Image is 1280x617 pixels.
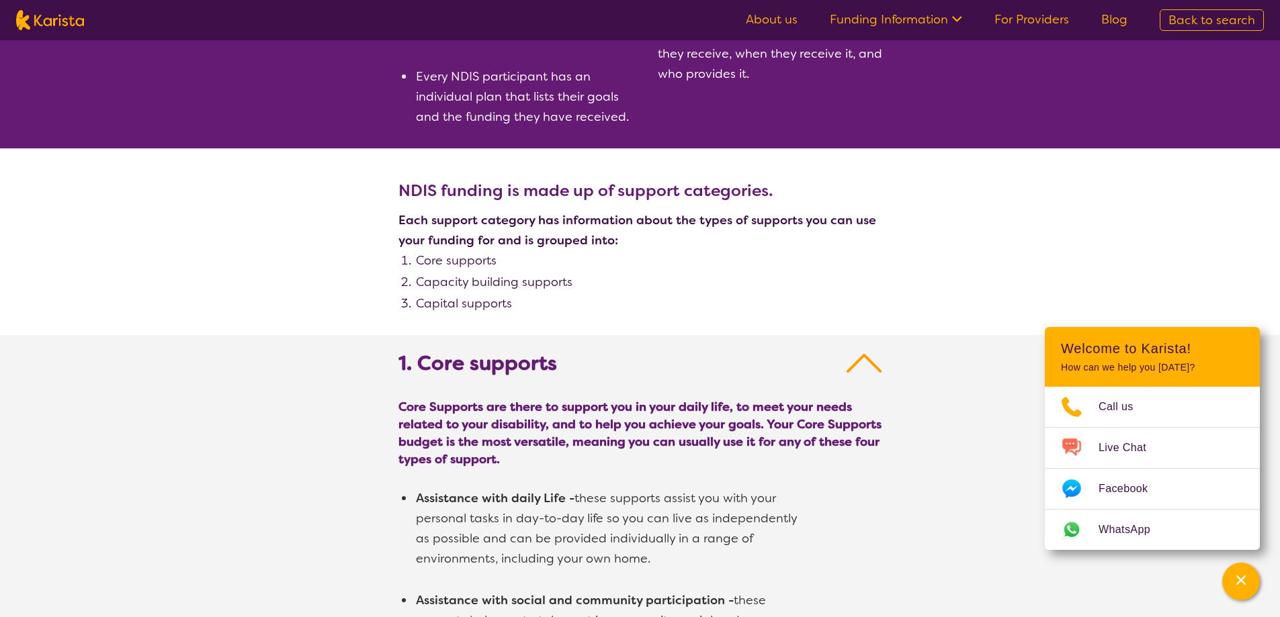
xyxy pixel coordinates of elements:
[416,592,734,608] b: Assistance with social and community participation -
[415,250,882,271] li: Core supports
[746,11,798,28] a: About us
[1222,563,1260,600] button: Channel Menu
[16,10,84,30] img: Karista logo
[398,212,876,248] b: Each support category has information about the types of supports you can use your funding for an...
[656,3,882,84] li: Participants (or their care giving relatives) control the NDIS support they receive, when they re...
[1061,362,1244,373] p: How can we help you [DATE]?
[1160,9,1264,31] a: Back to search
[1045,510,1260,550] a: Web link opens in a new tab.
[416,490,574,506] b: Assistance with daily Life -
[415,488,801,569] li: these supports assist you with your personal tasks in day-to-day life so you can live as independ...
[415,272,882,292] li: Capacity building supports
[415,66,640,127] li: Every NDIS participant has an individual plan that lists their goals and the funding they have re...
[1101,11,1127,28] a: Blog
[1099,520,1166,540] span: WhatsApp
[1099,438,1162,458] span: Live Chat
[847,351,882,375] img: Up Arrow
[1168,12,1255,28] span: Back to search
[398,398,882,468] span: Core Supports are there to support you in your daily life, to meet your needs related to your dis...
[1099,479,1164,499] span: Facebook
[1099,397,1150,417] span: Call us
[994,11,1069,28] a: For Providers
[1045,387,1260,550] ul: Choose channel
[415,293,882,314] li: Capital supports
[1045,327,1260,550] div: Channel Menu
[830,11,962,28] a: Funding Information
[398,351,557,375] b: 1. Core supports
[1061,340,1244,357] h2: Welcome to Karista!
[398,181,773,201] b: NDIS funding is made up of support categories.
